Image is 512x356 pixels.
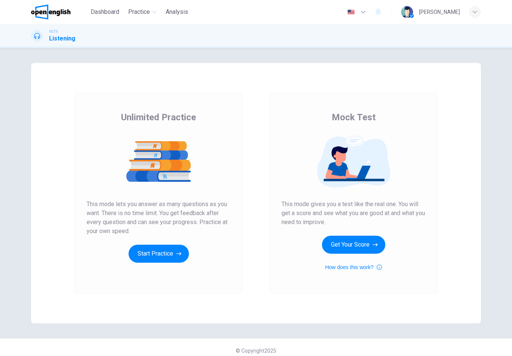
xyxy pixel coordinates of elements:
span: IELTS [49,29,58,34]
h1: Listening [49,34,75,43]
img: Profile picture [401,6,413,18]
img: en [346,9,356,15]
a: OpenEnglish logo [31,4,88,19]
span: Mock Test [332,111,376,123]
button: Practice [125,5,160,19]
span: This mode gives you a test like the real one. You will get a score and see what you are good at a... [281,200,425,227]
button: How does this work? [325,263,382,272]
div: [PERSON_NAME] [419,7,460,16]
span: © Copyright 2025 [236,348,276,354]
span: Unlimited Practice [121,111,196,123]
button: Start Practice [129,245,189,263]
button: Dashboard [88,5,122,19]
button: Get Your Score [322,236,385,254]
span: Practice [128,7,150,16]
img: OpenEnglish logo [31,4,70,19]
span: This mode lets you answer as many questions as you want. There is no time limit. You get feedback... [87,200,231,236]
button: Analysis [163,5,191,19]
span: Dashboard [91,7,119,16]
span: Analysis [166,7,188,16]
